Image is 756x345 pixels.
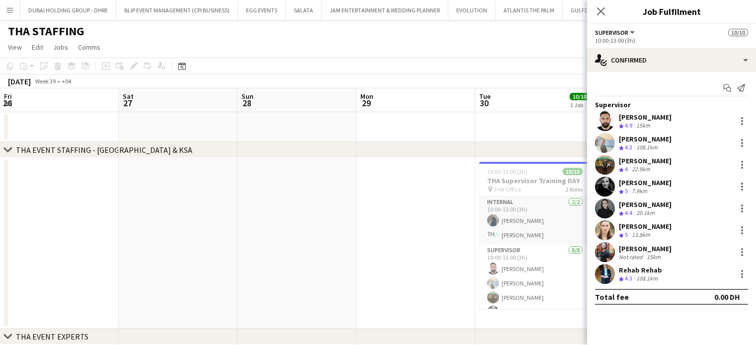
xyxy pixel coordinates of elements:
[634,275,660,283] div: 108.1km
[479,92,491,101] span: Tue
[587,5,756,18] h3: Job Fulfilment
[74,41,104,54] a: Comms
[625,165,628,173] span: 4
[619,113,672,122] div: [PERSON_NAME]
[619,266,662,275] div: Rehab Rehab
[78,43,100,52] span: Comms
[619,244,672,253] div: [PERSON_NAME]
[619,178,672,187] div: [PERSON_NAME]
[595,29,636,36] button: Supervisor
[33,77,58,85] span: Week 39
[4,41,26,54] a: View
[595,292,629,302] div: Total fee
[570,101,589,109] div: 1 Job
[566,186,583,193] span: 2 Roles
[4,92,12,101] span: Fri
[16,332,88,342] div: THA EVENT EXPERTS
[595,37,748,44] div: 10:00-13:00 (3h)
[240,97,253,109] span: 28
[619,253,645,261] div: Not rated
[360,92,373,101] span: Mon
[570,93,589,100] span: 10/10
[625,275,632,282] span: 4.3
[619,156,672,165] div: [PERSON_NAME]
[20,0,116,20] button: DUBAI HOLDING GROUP - DHRE
[479,197,590,245] app-card-role: Internal2/210:00-13:00 (3h)[PERSON_NAME][PERSON_NAME]
[494,186,521,193] span: THA Office
[630,165,652,174] div: 22.9km
[587,100,756,109] div: Supervisor
[619,222,672,231] div: [PERSON_NAME]
[634,143,660,152] div: 108.1km
[32,43,43,52] span: Edit
[587,48,756,72] div: Confirmed
[634,209,657,217] div: 20.1km
[8,43,22,52] span: View
[478,97,491,109] span: 30
[630,231,652,239] div: 13.8km
[479,162,590,309] app-job-card: 10:00-13:00 (3h)10/10THA Supervisor Training DAY THA Office2 RolesInternal2/210:00-13:00 (3h)[PER...
[625,143,632,151] span: 4.3
[49,41,72,54] a: Jobs
[62,77,71,85] div: +04
[487,168,527,175] span: 10:00-13:00 (3h)
[645,253,663,261] div: 15km
[121,97,134,109] span: 27
[242,92,253,101] span: Sun
[8,24,84,39] h1: THA STAFFING
[448,0,496,20] button: EVOLUTION
[563,0,618,20] button: GULFDRUG LLC
[634,122,652,130] div: 15km
[123,92,134,101] span: Sat
[116,0,238,20] button: BLIP EVENT MANAGEMENT (CPI BUSINESS)
[714,292,740,302] div: 0.00 DH
[28,41,47,54] a: Edit
[630,187,649,196] div: 7.9km
[595,29,628,36] span: Supervisor
[625,231,628,238] span: 5
[619,200,672,209] div: [PERSON_NAME]
[16,145,192,155] div: THA EVENT STAFFING - [GEOGRAPHIC_DATA] & KSA
[619,135,672,143] div: [PERSON_NAME]
[625,187,628,195] span: 5
[8,76,31,86] div: [DATE]
[479,176,590,185] h3: THA Supervisor Training DAY
[563,168,583,175] span: 10/10
[286,0,322,20] button: SALATA
[728,29,748,36] span: 10/10
[322,0,448,20] button: JAM ENTERTAINMENT & WEDDING PLANNER
[359,97,373,109] span: 29
[2,97,12,109] span: 26
[625,209,632,216] span: 4.4
[53,43,68,52] span: Jobs
[238,0,286,20] button: EGG EVENTS
[496,0,563,20] button: ATLANTIS THE PALM
[625,122,632,129] span: 4.9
